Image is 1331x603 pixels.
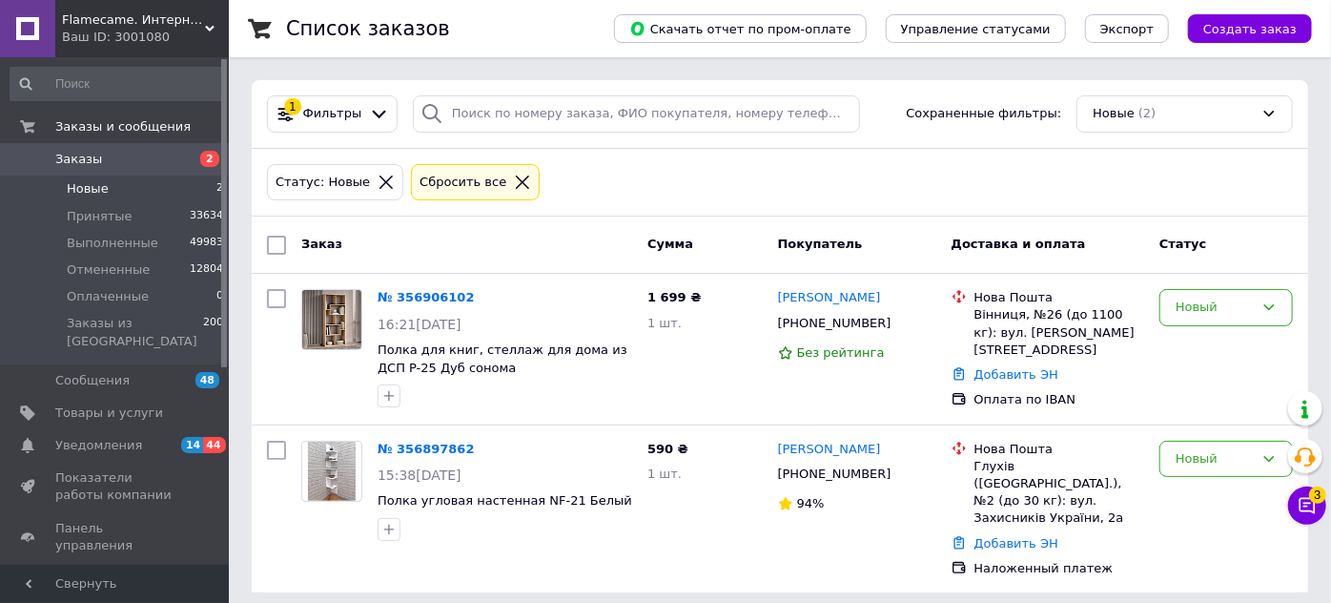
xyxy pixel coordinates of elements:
span: 1 шт. [647,467,682,481]
img: Фото товару [308,442,356,501]
span: Заказ [301,237,342,251]
div: Нова Пошта [974,441,1144,458]
button: Создать заказ [1188,14,1312,43]
span: Flamecame. Интернет-магазин мебели для дома и офиса [62,11,205,29]
span: Оплаченные [67,288,149,305]
span: Панель управления [55,520,176,554]
span: Уведомления [55,437,142,454]
span: Сумма [647,237,693,251]
span: Новые [67,180,109,198]
span: Доставка и оплата [952,237,1086,251]
h1: Список заказов [286,17,450,40]
a: № 356906102 [378,290,475,304]
div: Сбросить все [416,173,510,193]
span: 94% [797,496,825,510]
span: 1 шт. [647,316,682,330]
span: 48 [195,372,219,388]
span: Выполненные [67,235,158,252]
span: Создать заказ [1203,22,1297,36]
span: Без рейтинга [797,345,885,360]
button: Управление статусами [886,14,1066,43]
div: 1 [284,98,301,115]
div: Глухів ([GEOGRAPHIC_DATA].), №2 (до 30 кг): вул. Захисників України, 2а [974,458,1144,528]
span: Заказы [55,151,102,168]
button: Чат с покупателем3 [1288,487,1326,525]
span: 3 [1309,487,1326,504]
span: Статус [1159,237,1207,251]
span: Товары и услуги [55,405,163,422]
span: 2 [216,180,223,198]
a: Добавить ЭН [974,536,1058,551]
span: Принятые [67,208,133,225]
span: Показатели работы компании [55,469,176,504]
span: Покупатель [778,237,863,251]
a: [PERSON_NAME] [778,289,881,307]
span: Новые [1093,105,1135,123]
button: Скачать отчет по пром-оплате [614,14,867,43]
span: Заказы и сообщения [55,118,191,135]
a: Полка для книг, стеллаж для дома из ДСП P-25 Дуб сонома [378,343,627,375]
span: 16:21[DATE] [378,317,461,332]
span: 2 [200,151,219,167]
span: 15:38[DATE] [378,468,461,483]
span: 12804 [190,261,223,279]
div: Статус: Новые [272,173,374,193]
span: Фильтры [303,105,362,123]
span: 0 [216,288,223,305]
span: Экспорт [1100,22,1154,36]
span: 33634 [190,208,223,225]
a: № 356897862 [378,442,475,456]
span: [PHONE_NUMBER] [778,316,891,330]
a: [PERSON_NAME] [778,441,881,459]
div: Вінниця, №26 (до 1100 кг): вул. [PERSON_NAME][STREET_ADDRESS] [974,306,1144,359]
a: Создать заказ [1169,21,1312,35]
div: Ваш ID: 3001080 [62,29,229,46]
a: Фото товару [301,289,362,350]
span: (2) [1138,106,1156,120]
span: Сохраненные фильтры: [907,105,1062,123]
div: Новый [1176,298,1254,318]
div: Новый [1176,449,1254,469]
div: Нова Пошта [974,289,1144,306]
span: 590 ₴ [647,442,688,456]
img: Фото товару [302,290,361,349]
span: [PHONE_NUMBER] [778,467,891,481]
a: Полка угловая настенная NF-21 Белый [378,493,632,508]
span: Отмененные [67,261,150,279]
input: Поиск по номеру заказа, ФИО покупателя, номеру телефона, Email, номеру накладной [413,95,860,133]
span: Заказы из [GEOGRAPHIC_DATA] [67,315,203,349]
button: Экспорт [1085,14,1169,43]
a: Фото товару [301,441,362,502]
span: Управление статусами [901,22,1051,36]
span: 200 [203,315,223,349]
div: Наложенный платеж [974,560,1144,577]
span: Сообщения [55,372,130,389]
span: 1 699 ₴ [647,290,701,304]
input: Поиск [10,67,225,101]
span: Скачать отчет по пром-оплате [629,20,851,37]
span: 44 [203,437,225,453]
span: 49983 [190,235,223,252]
a: Добавить ЭН [974,367,1058,382]
span: 14 [181,437,203,453]
div: Оплата по IBAN [974,391,1144,408]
